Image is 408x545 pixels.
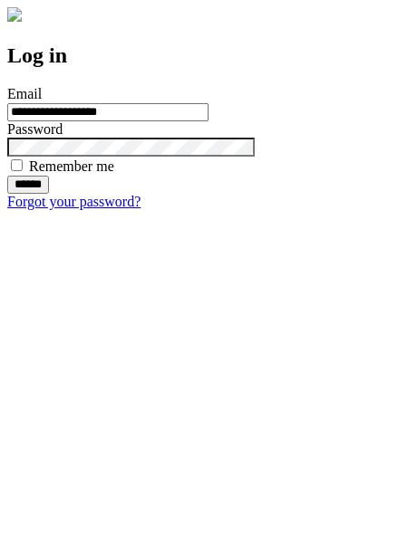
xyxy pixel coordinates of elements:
label: Email [7,86,42,101]
h2: Log in [7,43,401,68]
label: Password [7,121,63,137]
img: logo-4e3dc11c47720685a147b03b5a06dd966a58ff35d612b21f08c02c0306f2b779.png [7,7,22,22]
label: Remember me [29,158,114,174]
a: Forgot your password? [7,194,141,209]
